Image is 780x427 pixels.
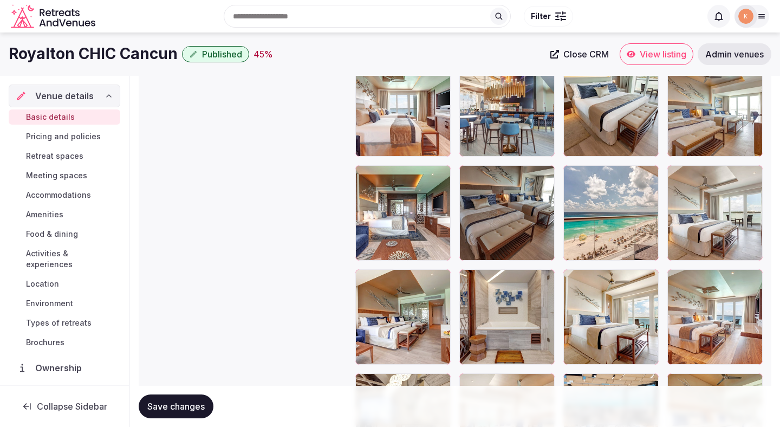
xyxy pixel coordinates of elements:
[26,170,87,181] span: Meeting spaces
[9,246,120,272] a: Activities & experiences
[9,296,120,311] a: Environment
[524,6,573,27] button: Filter
[667,269,763,365] div: Br61vfB5G0Sk5HnbPaxIYw_cunrc-chairmain-suite-0593.jpg?h=2667&w=4000
[563,61,659,157] div: J7G9c8RiEkirUZxXzsSGBA_cunrc-luxury-suite-2948.jpg?h=2667&w=4000
[563,49,609,60] span: Close CRM
[667,61,763,157] div: zw0BYDyMkudmMhvTgjHqw_cunrc-junior-suite-2988.jpg?h=2667&w=4000
[182,46,249,62] button: Published
[9,168,120,183] a: Meeting spaces
[355,269,451,365] div: YsSGWYkrY0G8G5xJiO5Tg_cunrc-junior-6794.jpg?h=2667&w=4000
[26,209,63,220] span: Amenities
[544,43,615,65] a: Close CRM
[26,229,78,240] span: Food & dining
[26,298,73,309] span: Environment
[9,357,120,379] a: Ownership
[705,49,764,60] span: Admin venues
[9,109,120,125] a: Basic details
[11,4,97,29] svg: Retreats and Venues company logo
[37,401,107,412] span: Collapse Sidebar
[9,43,178,64] h1: Royalton CHIC Cancun
[147,401,205,412] span: Save changes
[459,269,555,365] div: HLdMBRdwdkaaQTSD4RBtw_cunrc-chairman-bathroom-2928.jpg?h=2667&w=4000
[620,43,693,65] a: View listing
[26,151,83,161] span: Retreat spaces
[738,9,753,24] img: katsabado
[9,394,120,418] button: Collapse Sidebar
[253,48,273,61] div: 45 %
[9,335,120,350] a: Brochures
[563,165,659,261] div: WIo9pm5ZUugCEe3RrMpZw_cunrc-junior-suite-2972.jpg?h=2667&w=4000
[26,131,101,142] span: Pricing and policies
[35,89,94,102] span: Venue details
[531,11,551,22] span: Filter
[563,269,659,365] div: btSjPEkNUudkMs3CTv8xQ_cunrc-junior-6780.jpg?h=2667&w=4000
[9,148,120,164] a: Retreat spaces
[640,49,686,60] span: View listing
[11,4,97,29] a: Visit the homepage
[9,384,120,406] a: Administration
[26,318,92,328] span: Types of retreats
[35,361,86,374] span: Ownership
[9,207,120,222] a: Amenities
[9,227,120,242] a: Food & dining
[698,43,771,65] a: Admin venues
[667,165,763,261] div: Hl6yhdU0bkCdfjfPZqbttw_cunrc-luxury-suite-2947.jpg?h=2667&w=4000
[26,112,75,122] span: Basic details
[26,337,64,348] span: Brochures
[202,49,242,60] span: Published
[139,394,213,418] button: Save changes
[355,165,451,261] div: kzzhYoVnEaKPNaV2bbx9A_cunrc-chairmain-suite-0595.jpg?h=2667&w=4000
[26,190,91,200] span: Accommodations
[355,61,451,157] div: lfyaX5ylJEyAO22oGqRPg_cunrc-chairman-suite-2922.jpg?h=2667&w=4000
[459,165,555,261] div: OPp1zV0Bukan5kQQLP1pbA_cunrc-junior-suite-2987.jpg?h=2667&w=4000
[9,187,120,203] a: Accommodations
[253,48,273,61] button: 45%
[9,129,120,144] a: Pricing and policies
[26,279,59,289] span: Location
[459,61,555,157] div: UYjZwMkGk2H856Zgc6XwQ_cunrc-bar-6778.jpg?h=2667&w=4000
[9,276,120,292] a: Location
[9,315,120,331] a: Types of retreats
[26,248,116,270] span: Activities & experiences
